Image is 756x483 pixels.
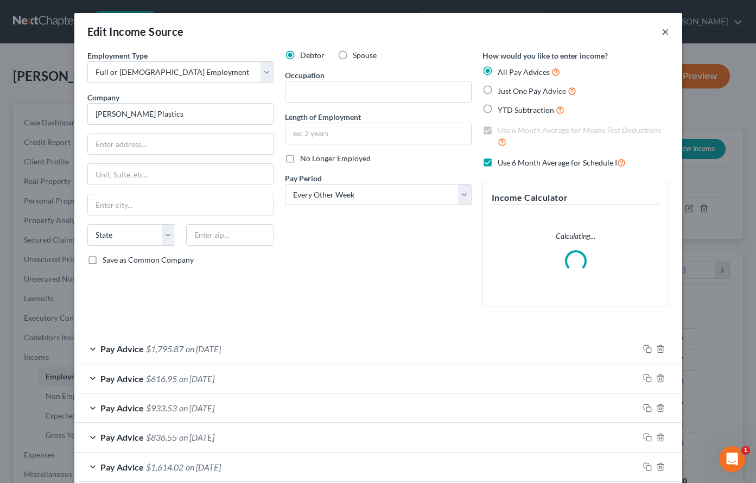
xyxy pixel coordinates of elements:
input: Enter city... [88,194,274,215]
span: on [DATE] [179,373,214,384]
button: × [662,25,669,38]
input: Enter zip... [186,224,274,246]
label: How would you like to enter income? [482,50,608,61]
span: All Pay Advices [498,67,550,77]
label: Length of Employment [285,111,361,123]
span: Just One Pay Advice [498,86,566,96]
input: Search company by name... [87,103,274,125]
span: Pay Advice [100,344,144,354]
span: Debtor [300,50,325,60]
span: Use 6 Month Average for Means Test Deductions [498,125,661,135]
input: Enter address... [88,134,274,155]
span: $1,795.87 [146,344,183,354]
span: Employment Type [87,51,148,60]
span: Save as Common Company [103,255,194,264]
span: YTD Subtraction [498,105,554,115]
input: Unit, Suite, etc... [88,164,274,185]
span: on [DATE] [186,344,221,354]
span: Use 6 Month Average for Schedule I [498,158,617,167]
input: ex: 2 years [285,123,471,144]
p: Calculating... [492,231,660,241]
span: $933.53 [146,403,177,413]
span: on [DATE] [179,432,214,442]
span: on [DATE] [186,462,221,472]
span: Pay Period [285,174,322,183]
div: Edit Income Source [87,24,184,39]
span: Pay Advice [100,462,144,472]
span: No Longer Employed [300,154,371,163]
span: Spouse [353,50,377,60]
span: on [DATE] [179,403,214,413]
span: 1 [741,446,750,455]
span: Pay Advice [100,373,144,384]
span: Pay Advice [100,403,144,413]
label: Occupation [285,69,325,81]
span: Company [87,93,119,102]
input: -- [285,81,471,102]
h5: Income Calculator [492,191,660,205]
span: $836.55 [146,432,177,442]
span: Pay Advice [100,432,144,442]
span: $1,614.02 [146,462,183,472]
iframe: Intercom live chat [719,446,745,472]
span: $616.95 [146,373,177,384]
